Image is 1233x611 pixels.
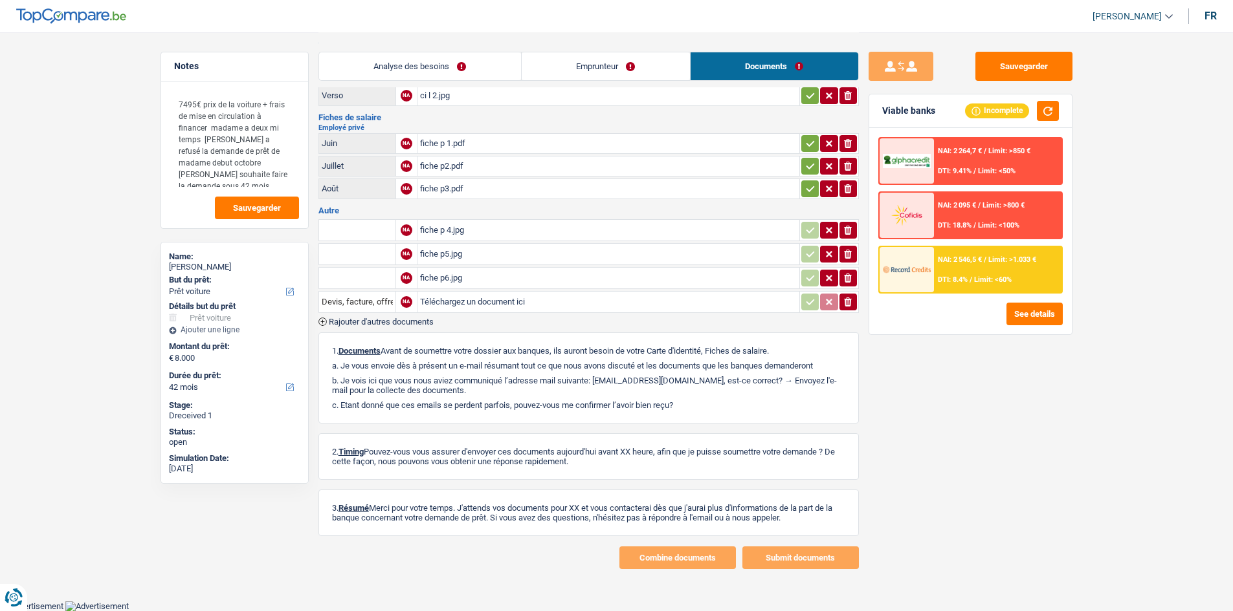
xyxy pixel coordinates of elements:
[1205,10,1217,22] div: fr
[332,361,845,370] p: a. Je vous envoie dès à présent un e-mail résumant tout ce que nous avons discuté et les doc...
[233,204,281,212] span: Sauvegarder
[169,262,300,272] div: [PERSON_NAME]
[988,147,1030,155] span: Limit: >850 €
[339,503,369,513] span: Résumé
[322,161,393,171] div: Juillet
[883,203,931,227] img: Cofidis
[420,134,797,153] div: fiche p 1.pdf
[420,244,797,264] div: fiche p5.jpg
[332,400,845,410] p: c. Etant donné que ces emails se perdent parfois, pouvez-vous me confirmer l’avoir bien reçu?
[984,147,986,155] span: /
[938,221,972,230] span: DTI: 18.8%
[619,546,736,569] button: Combine documents
[169,411,300,421] div: Dreceived 1
[329,317,434,326] span: Rajouter d'autres documents
[973,221,976,230] span: /
[401,90,412,102] div: NA
[401,160,412,172] div: NA
[984,255,986,264] span: /
[742,546,859,569] button: Submit documents
[169,341,298,352] label: Montant du prêt:
[169,427,300,437] div: Status:
[318,124,859,131] h2: Employé privé
[169,325,300,334] div: Ajouter une ligne
[988,255,1036,264] span: Limit: >1.033 €
[420,86,797,105] div: ci l 2.jpg
[882,105,935,116] div: Viable banks
[401,296,412,308] div: NA
[169,437,300,447] div: open
[420,220,797,240] div: fiche p 4.jpg
[401,224,412,236] div: NA
[215,197,299,219] button: Sauvegarder
[169,464,300,474] div: [DATE]
[938,255,982,264] span: NAI: 2 546,5 €
[332,346,845,356] p: 1. Avant de soumettre votre dossier aux banques, ils auront besoin de votre Carte d'identité, Fic...
[16,8,126,24] img: TopCompare Logo
[174,61,295,72] h5: Notes
[322,184,393,193] div: Août
[938,201,976,209] span: NAI: 2 095 €
[169,453,300,464] div: Simulation Date:
[332,376,845,395] p: b. Je vois ici que vous nous aviez communiqué l’adresse mail suivante: [EMAIL_ADDRESS][DOMAIN_NA...
[938,167,972,175] span: DTI: 9.41%
[332,503,845,522] p: 3. Merci pour votre temps. J'attends vos documents pour XX et vous contacterai dès que j'aurai p...
[401,248,412,260] div: NA
[522,52,690,80] a: Emprunteur
[318,317,434,326] button: Rajouter d'autres documents
[420,156,797,176] div: fiche p2.pdf
[169,252,300,262] div: Name:
[420,268,797,288] div: fiche p6.jpg
[339,346,381,356] span: Documents
[978,201,981,209] span: /
[318,206,859,215] h3: Autre
[883,257,931,281] img: Record Credits
[883,154,931,169] img: AlphaCredit
[938,275,968,284] span: DTI: 8.4%
[401,138,412,149] div: NA
[319,52,521,80] a: Analyse des besoins
[169,400,300,411] div: Stage:
[975,52,1072,81] button: Sauvegarder
[169,370,298,381] label: Durée du prêt:
[401,183,412,195] div: NA
[1006,303,1063,325] button: See details
[973,167,976,175] span: /
[691,52,858,80] a: Documents
[322,138,393,148] div: Juin
[978,167,1016,175] span: Limit: <50%
[420,179,797,198] div: fiche p3.pdf
[1082,6,1173,27] a: [PERSON_NAME]
[970,275,972,284] span: /
[974,275,1012,284] span: Limit: <60%
[938,147,982,155] span: NAI: 2 264,7 €
[401,272,412,284] div: NA
[322,91,393,100] div: Verso
[339,447,364,456] span: Timing
[169,275,298,285] label: But du prêt:
[318,113,859,122] h3: Fiches de salaire
[978,221,1019,230] span: Limit: <100%
[965,103,1029,118] div: Incomplete
[983,201,1025,209] span: Limit: >800 €
[332,447,845,466] p: 2. Pouvez-vous vous assurer d'envoyer ces documents aujourd'hui avant XX heure, afin que je puiss...
[1093,11,1162,22] span: [PERSON_NAME]
[169,353,173,363] span: €
[169,301,300,312] div: Détails but du prêt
